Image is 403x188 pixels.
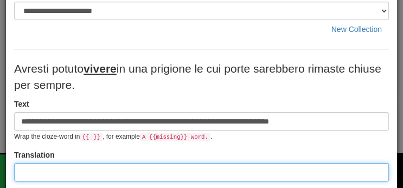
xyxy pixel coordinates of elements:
p: Avresti potuto in una prigione le cui porte sarebbero rimaste chiuse per sempre. [14,61,389,93]
code: {{ [80,133,91,141]
button: New Collection [324,20,389,38]
label: Translation [14,150,55,160]
small: Wrap the cloze-word in , for example . [14,133,212,140]
label: Text [14,99,29,109]
code: }} [91,133,103,141]
code: A {{missing}} word. [140,133,210,141]
u: vivere [84,62,117,75]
